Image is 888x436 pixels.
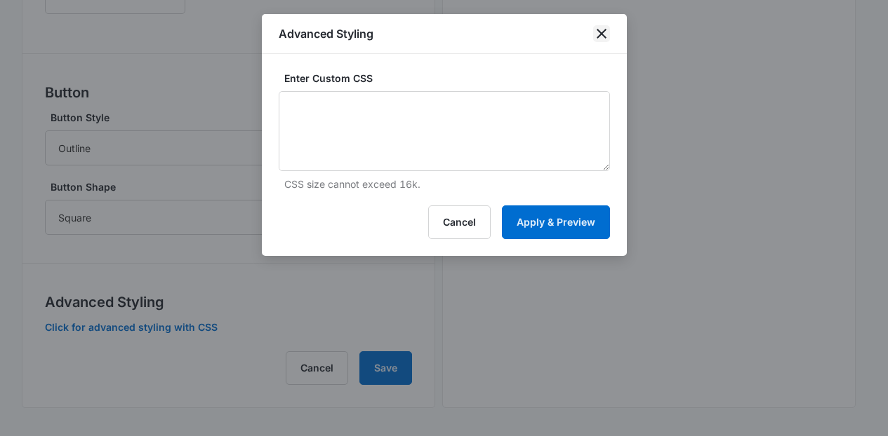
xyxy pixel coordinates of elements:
button: Apply & Preview [502,205,610,239]
button: close [593,25,610,42]
label: Enter Custom CSS [284,71,616,86]
p: CSS size cannot exceed 16k. [284,177,610,191]
h1: Advanced Styling [279,25,373,42]
span: Submit [9,416,44,428]
button: Cancel [428,205,491,239]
